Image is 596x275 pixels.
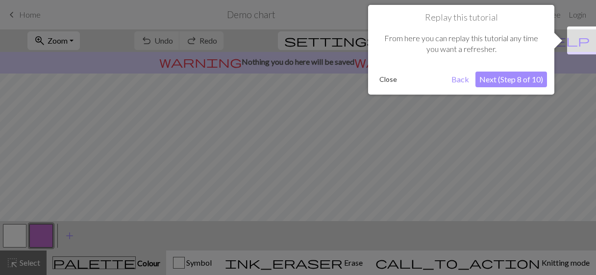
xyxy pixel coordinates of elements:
div: From here you can replay this tutorial any time you want a refresher. [375,23,547,65]
button: Next (Step 8 of 10) [475,72,547,87]
button: Back [447,72,473,87]
div: Replay this tutorial [368,5,554,95]
h1: Replay this tutorial [375,12,547,23]
button: Close [375,72,401,87]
